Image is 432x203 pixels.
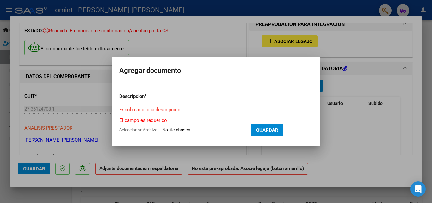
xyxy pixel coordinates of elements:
p: El campo es requerido [119,117,313,124]
span: Guardar [256,127,278,133]
h2: Agregar documento [119,65,313,77]
button: Guardar [251,124,283,136]
div: Open Intercom Messenger [410,181,426,197]
span: Seleccionar Archivo [119,127,157,132]
p: Descripcion [119,93,177,100]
